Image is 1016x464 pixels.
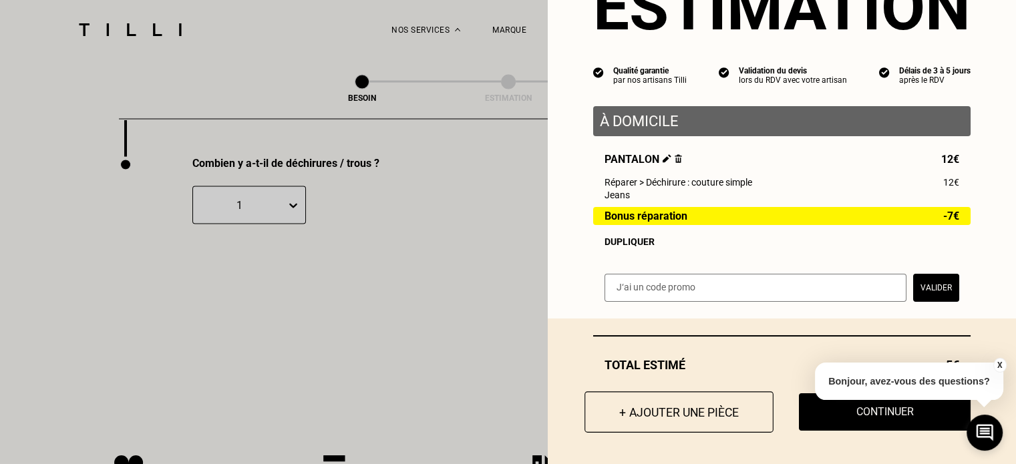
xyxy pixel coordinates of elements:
[593,66,604,78] img: icon list info
[943,177,959,188] span: 12€
[941,153,959,166] span: 12€
[799,393,971,431] button: Continuer
[815,363,1003,400] p: Bonjour, avez-vous des questions?
[605,210,687,222] span: Bonus réparation
[605,177,752,188] span: Réparer > Déchirure : couture simple
[899,75,971,85] div: après le RDV
[605,236,959,247] div: Dupliquer
[739,66,847,75] div: Validation du devis
[600,113,964,130] p: À domicile
[605,190,630,200] span: Jeans
[943,210,959,222] span: -7€
[993,358,1006,373] button: X
[613,75,687,85] div: par nos artisans Tilli
[879,66,890,78] img: icon list info
[675,154,682,163] img: Supprimer
[719,66,729,78] img: icon list info
[584,391,774,433] button: + Ajouter une pièce
[739,75,847,85] div: lors du RDV avec votre artisan
[613,66,687,75] div: Qualité garantie
[605,274,906,302] input: J‘ai un code promo
[593,358,971,372] div: Total estimé
[899,66,971,75] div: Délais de 3 à 5 jours
[913,274,959,302] button: Valider
[605,153,682,166] span: Pantalon
[663,154,671,163] img: Éditer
